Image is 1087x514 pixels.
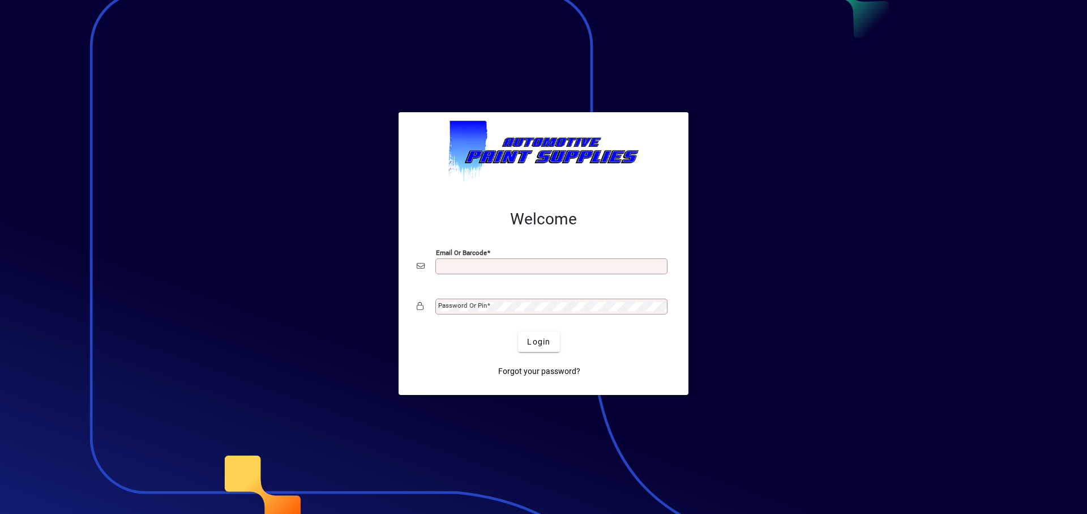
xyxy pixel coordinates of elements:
[498,366,580,377] span: Forgot your password?
[438,301,487,309] mat-label: Password or Pin
[417,210,670,229] h2: Welcome
[436,249,487,257] mat-label: Email or Barcode
[494,361,585,381] a: Forgot your password?
[518,332,559,352] button: Login
[527,336,550,348] span: Login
